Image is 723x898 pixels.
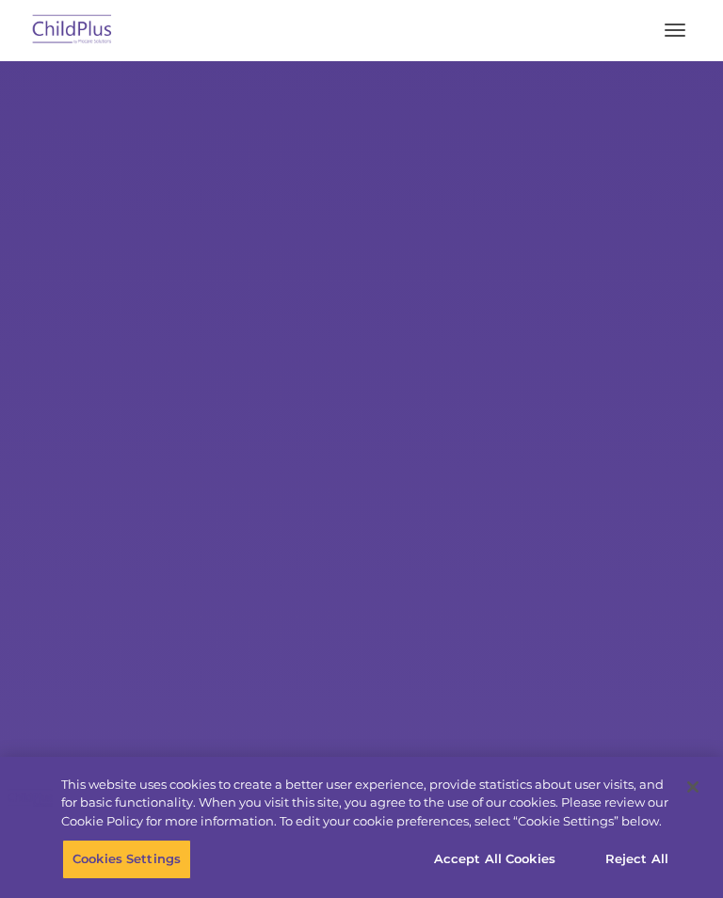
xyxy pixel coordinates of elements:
[424,840,566,879] button: Accept All Cookies
[62,840,191,879] button: Cookies Settings
[61,776,672,831] div: This website uses cookies to create a better user experience, provide statistics about user visit...
[28,8,117,53] img: ChildPlus by Procare Solutions
[578,840,696,879] button: Reject All
[672,766,714,808] button: Close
